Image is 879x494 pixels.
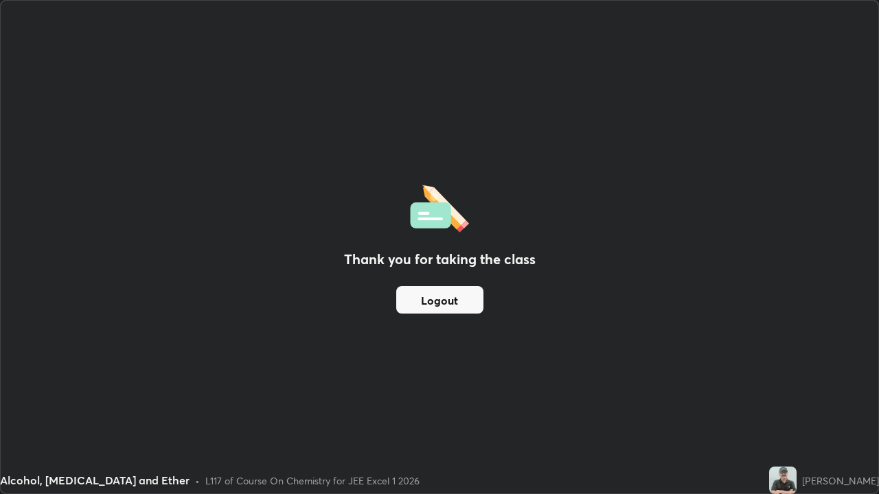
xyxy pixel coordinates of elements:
button: Logout [396,286,483,314]
div: L117 of Course On Chemistry for JEE Excel 1 2026 [205,473,420,488]
img: 91f328810c824c01b6815d32d6391758.jpg [769,467,797,494]
div: • [195,473,200,488]
div: [PERSON_NAME] [802,473,879,488]
img: offlineFeedback.1438e8b3.svg [410,180,469,233]
h2: Thank you for taking the class [344,249,536,270]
